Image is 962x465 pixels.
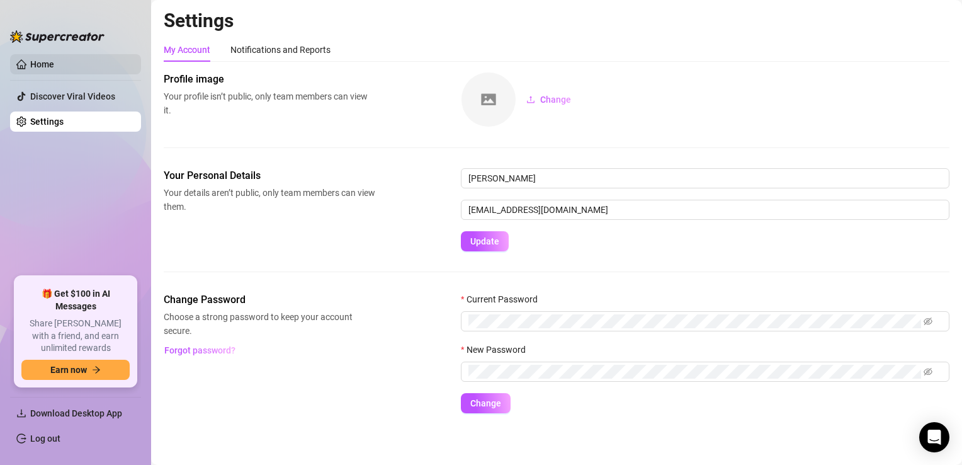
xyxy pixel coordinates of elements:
[164,186,375,214] span: Your details aren’t public, only team members can view them.
[164,292,375,307] span: Change Password
[461,200,949,220] input: Enter new email
[230,43,331,57] div: Notifications and Reports
[540,95,571,105] span: Change
[164,9,949,33] h2: Settings
[461,393,511,413] button: Change
[461,168,949,188] input: Enter name
[164,345,235,355] span: Forgot password?
[21,288,130,313] span: 🎁 Get $100 in AI Messages
[16,408,26,418] span: download
[164,168,375,183] span: Your Personal Details
[30,117,64,127] a: Settings
[461,343,534,357] label: New Password
[50,365,87,375] span: Earn now
[468,365,921,379] input: New Password
[10,30,105,43] img: logo-BBDzfeDw.svg
[470,398,501,408] span: Change
[461,231,509,251] button: Update
[164,340,235,360] button: Forgot password?
[164,89,375,117] span: Your profile isn’t public, only team members can view it.
[461,292,546,306] label: Current Password
[924,317,932,326] span: eye-invisible
[92,365,101,374] span: arrow-right
[470,236,499,246] span: Update
[919,422,949,452] div: Open Intercom Messenger
[30,59,54,69] a: Home
[924,367,932,376] span: eye-invisible
[21,318,130,355] span: Share [PERSON_NAME] with a friend, and earn unlimited rewards
[164,43,210,57] div: My Account
[30,408,122,418] span: Download Desktop App
[30,433,60,444] a: Log out
[164,72,375,87] span: Profile image
[461,72,516,127] img: square-placeholder.png
[516,89,581,110] button: Change
[526,95,535,104] span: upload
[468,314,921,328] input: Current Password
[164,310,375,338] span: Choose a strong password to keep your account secure.
[30,91,115,101] a: Discover Viral Videos
[21,360,130,380] button: Earn nowarrow-right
